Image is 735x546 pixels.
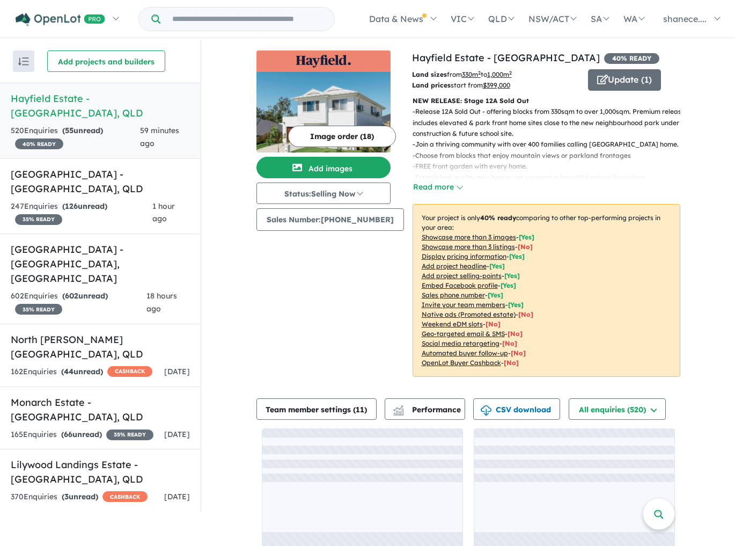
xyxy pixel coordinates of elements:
span: 35 % READY [15,304,62,315]
span: 3 [64,492,69,501]
span: 55 [65,126,73,135]
u: $ 399,000 [483,81,510,89]
span: [DATE] [164,492,190,501]
div: 162 Enquir ies [11,366,152,378]
div: 602 Enquir ies [11,290,146,316]
img: Hayfield Estate - Ripley Logo [261,55,386,68]
img: download icon [481,405,491,416]
span: 40 % READY [15,139,63,149]
u: Invite your team members [422,301,505,309]
u: Embed Facebook profile [422,281,498,289]
span: 40 % READY [604,53,659,64]
span: CASHBACK [102,491,148,502]
span: shanece.... [663,13,707,24]
sup: 2 [478,70,481,76]
span: 602 [65,291,78,301]
span: 35 % READY [106,429,153,440]
u: Showcase more than 3 listings [422,243,515,251]
h5: Monarch Estate - [GEOGRAPHIC_DATA] , QLD [11,395,190,424]
p: - Choose from blocks that enjoy mountain views or parkland frontages [413,150,689,161]
span: Performance [395,405,461,414]
b: Land prices [412,81,451,89]
u: Showcase more than 3 images [422,233,516,241]
a: Hayfield Estate - [GEOGRAPHIC_DATA] [412,52,600,64]
img: Openlot PRO Logo White [16,13,105,26]
button: Status:Selling Now [256,183,391,204]
b: 40 % ready [480,214,516,222]
h5: Lilywood Landings Estate - [GEOGRAPHIC_DATA] , QLD [11,457,190,486]
a: Hayfield Estate - Ripley LogoHayfield Estate - Ripley [256,50,391,152]
u: 330 m [462,70,481,78]
u: 1,000 m [487,70,512,78]
strong: ( unread) [61,429,102,439]
span: [ Yes ] [509,252,525,260]
span: [No] [511,349,526,357]
button: Add images [256,157,391,178]
span: 66 [64,429,72,439]
u: Native ads (Promoted estate) [422,310,516,318]
b: Land sizes [412,70,447,78]
p: - Established quality new homes set amongst a beautiful natural backdrop. [413,172,689,183]
img: line-chart.svg [393,405,403,411]
strong: ( unread) [61,367,103,376]
button: Performance [385,398,465,420]
span: 35 % READY [15,214,62,225]
span: [DATE] [164,429,190,439]
span: CASHBACK [107,366,152,377]
p: start from [412,80,580,91]
span: [ Yes ] [508,301,524,309]
span: 1 hour ago [152,201,175,224]
strong: ( unread) [62,291,108,301]
u: Sales phone number [422,291,485,299]
span: 126 [65,201,78,211]
p: - Release 12A Sold Out - offering blocks from 330sqm to over 1,000sqm. Premium release includes e... [413,106,689,139]
span: 59 minutes ago [140,126,179,148]
p: - FREE front garden with every home. [413,161,689,172]
button: All enquiries (520) [569,398,666,420]
p: Your project is only comparing to other top-performing projects in your area: - - - - - - - - - -... [413,204,680,377]
u: Add project headline [422,262,487,270]
u: OpenLot Buyer Cashback [422,359,501,367]
h5: [GEOGRAPHIC_DATA] - [GEOGRAPHIC_DATA] , QLD [11,167,190,196]
button: Add projects and builders [47,50,165,72]
span: [No] [518,310,533,318]
span: [ Yes ] [489,262,505,270]
u: Weekend eDM slots [422,320,483,328]
span: [DATE] [164,367,190,376]
div: 370 Enquir ies [11,491,148,504]
span: 18 hours ago [146,291,177,314]
strong: ( unread) [62,201,107,211]
span: [ Yes ] [488,291,503,299]
span: to [481,70,512,78]
span: 44 [64,367,73,376]
span: [No] [486,320,501,328]
h5: Hayfield Estate - [GEOGRAPHIC_DATA] , QLD [11,91,190,120]
button: Sales Number:[PHONE_NUMBER] [256,208,404,231]
button: CSV download [473,398,560,420]
div: 247 Enquir ies [11,200,152,226]
span: [No] [504,359,519,367]
span: [ Yes ] [501,281,516,289]
u: Add project selling-points [422,272,502,280]
strong: ( unread) [62,492,98,501]
span: [ No ] [518,243,533,251]
u: Geo-targeted email & SMS [422,330,505,338]
button: Team member settings (11) [256,398,377,420]
button: Read more [413,181,463,193]
h5: North [PERSON_NAME][GEOGRAPHIC_DATA] , QLD [11,332,190,361]
sup: 2 [509,70,512,76]
button: Image order (18) [288,126,396,147]
input: Try estate name, suburb, builder or developer [163,8,332,31]
p: - Join a thriving community with over 400 families calling [GEOGRAPHIC_DATA] home. [413,139,689,150]
span: [ Yes ] [504,272,520,280]
span: [ Yes ] [519,233,534,241]
span: [No] [502,339,517,347]
div: 520 Enquir ies [11,125,140,150]
h5: [GEOGRAPHIC_DATA] - [GEOGRAPHIC_DATA] , [GEOGRAPHIC_DATA] [11,242,190,286]
div: 165 Enquir ies [11,428,153,441]
button: Update (1) [588,69,661,91]
u: Social media retargeting [422,339,499,347]
img: sort.svg [18,57,29,65]
span: [No] [508,330,523,338]
img: Hayfield Estate - Ripley [256,72,391,152]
